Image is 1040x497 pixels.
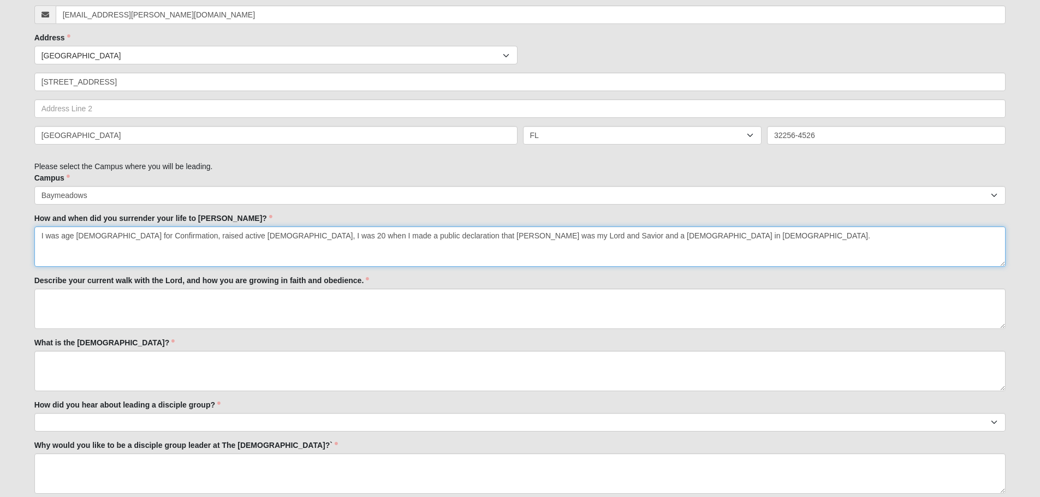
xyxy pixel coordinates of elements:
[34,32,70,43] label: Address
[34,399,221,410] label: How did you hear about leading a disciple group?
[34,213,272,224] label: How and when did you surrender your life to [PERSON_NAME]?
[41,46,503,65] span: [GEOGRAPHIC_DATA]
[34,440,338,451] label: Why would you like to be a disciple group leader at The [DEMOGRAPHIC_DATA]?`
[34,172,70,183] label: Campus
[34,99,1006,118] input: Address Line 2
[767,126,1006,145] input: Zip
[34,337,175,348] label: What is the [DEMOGRAPHIC_DATA]?
[34,73,1006,91] input: Address Line 1
[34,275,370,286] label: Describe your current walk with the Lord, and how you are growing in faith and obedience.
[34,126,518,145] input: City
